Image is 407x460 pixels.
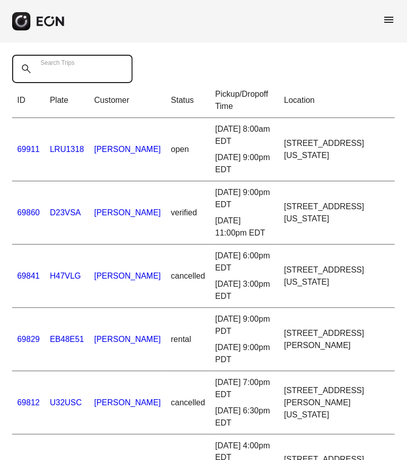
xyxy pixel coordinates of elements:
a: [PERSON_NAME] [94,145,161,154]
a: EB48E51 [50,335,85,343]
div: [DATE] 11:00pm EDT [215,215,274,239]
a: D23VSA [50,208,81,217]
td: cancelled [166,245,211,308]
th: ID [12,83,45,118]
div: [DATE] 8:00am EDT [215,123,274,147]
div: [DATE] 9:00pm EDT [215,151,274,176]
a: [PERSON_NAME] [94,208,161,217]
th: Pickup/Dropoff Time [210,83,279,118]
a: 69860 [17,208,40,217]
div: [DATE] 6:00pm EDT [215,250,274,274]
td: rental [166,308,211,371]
td: open [166,118,211,181]
a: 69841 [17,272,40,280]
td: verified [166,181,211,245]
td: [STREET_ADDRESS][PERSON_NAME] [279,308,395,371]
a: 69812 [17,398,40,407]
a: U32USC [50,398,82,407]
td: [STREET_ADDRESS][US_STATE] [279,245,395,308]
div: [DATE] 6:30pm EDT [215,405,274,429]
td: [STREET_ADDRESS][PERSON_NAME][US_STATE] [279,371,395,435]
div: [DATE] 9:00pm PDT [215,341,274,366]
a: LRU1318 [50,145,85,154]
th: Customer [89,83,166,118]
th: Plate [45,83,90,118]
a: H47VLG [50,272,81,280]
div: [DATE] 9:00pm EDT [215,186,274,211]
label: Search Trips [40,59,74,67]
td: cancelled [166,371,211,435]
a: 69829 [17,335,40,343]
th: Status [166,83,211,118]
td: [STREET_ADDRESS][US_STATE] [279,181,395,245]
div: [DATE] 3:00pm EDT [215,278,274,302]
div: [DATE] 9:00pm PDT [215,313,274,337]
a: [PERSON_NAME] [94,398,161,407]
a: [PERSON_NAME] [94,272,161,280]
a: [PERSON_NAME] [94,335,161,343]
th: Location [279,83,395,118]
td: [STREET_ADDRESS][US_STATE] [279,118,395,181]
div: [DATE] 7:00pm EDT [215,376,274,401]
a: 69911 [17,145,40,154]
span: menu [383,14,395,26]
